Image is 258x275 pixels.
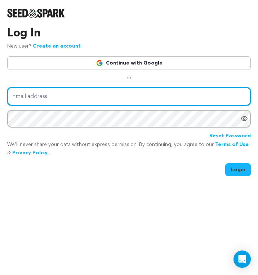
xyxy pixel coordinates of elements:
a: Terms of Use [215,142,249,147]
div: Open Intercom Messenger [233,250,251,268]
h3: Log In [7,25,251,42]
a: Privacy Policy [12,150,48,155]
a: Continue with Google [7,56,251,70]
a: Reset Password [209,132,251,141]
img: Seed&Spark Logo Dark Mode [7,9,65,18]
p: New user? [7,42,81,51]
a: Create an account [33,44,81,49]
a: Show password as plain text. Warning: this will display your password on the screen. [241,115,248,122]
input: Email address [7,87,251,106]
button: Login [225,163,251,176]
a: Seed&Spark Homepage [7,9,251,18]
span: or [122,74,136,81]
img: Google logo [96,59,103,67]
p: We’ll never share your data without express permission. By continuing, you agree to our & . [7,141,251,158]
